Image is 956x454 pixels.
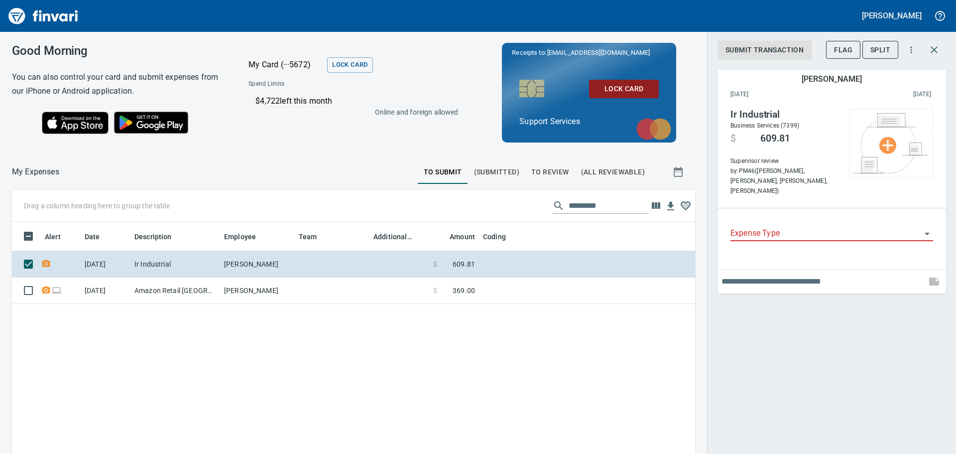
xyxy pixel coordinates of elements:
button: Lock Card [589,80,659,98]
span: Lock Card [597,83,651,95]
span: (Submitted) [474,166,519,178]
span: Split [870,44,890,56]
span: Alert [45,231,61,243]
button: Submit Transaction [717,41,812,59]
span: Employee [224,231,269,243]
span: $ [433,259,437,269]
span: $ [730,133,736,145]
span: (All Reviewable) [581,166,645,178]
h5: [PERSON_NAME] [862,10,922,21]
button: Flag [826,41,860,59]
td: [DATE] [81,251,130,278]
button: Choose columns to display [648,198,663,213]
button: More [900,39,922,61]
img: Select file [854,113,929,173]
span: 609.81 [760,133,790,145]
span: Online transaction [51,287,62,294]
span: [EMAIL_ADDRESS][DOMAIN_NAME] [546,48,651,57]
span: Team [299,231,330,243]
td: Ir Industrial [130,251,220,278]
span: Date [85,231,113,243]
button: Split [862,41,898,59]
button: Column choices favorited. Click to reset to default [678,198,693,213]
button: Lock Card [327,57,372,73]
span: Alert [45,231,74,243]
p: $4,722 left this month [255,95,457,107]
span: Receipt Required [41,287,51,294]
button: Open [920,227,934,241]
span: 609.81 [453,259,475,269]
h4: Ir Industrial [730,109,839,121]
span: Flag [834,44,852,56]
p: My Expenses [12,166,59,178]
nav: breadcrumb [12,166,59,178]
span: Spend Limits [248,79,370,89]
span: Coding [483,231,506,243]
span: Description [134,231,172,243]
img: mastercard.svg [631,113,676,145]
span: 369.00 [453,286,475,296]
span: Receipt Required [41,261,51,267]
span: To Review [531,166,569,178]
span: To Submit [424,166,462,178]
p: Drag a column heading here to group the table [24,201,170,211]
img: Download on the App Store [42,112,109,134]
button: Download table [663,199,678,214]
td: [PERSON_NAME] [220,278,295,304]
span: Business Services (7399) [730,122,799,129]
span: Additional Reviewer [373,231,412,243]
h6: You can also control your card and submit expenses from our iPhone or Android application. [12,70,224,98]
span: Team [299,231,317,243]
span: Employee [224,231,256,243]
td: [DATE] [81,278,130,304]
span: Supervisor review by: PM46 ([PERSON_NAME], [PERSON_NAME], [PERSON_NAME], [PERSON_NAME]) [730,156,839,196]
span: $ [433,286,437,296]
span: Description [134,231,185,243]
span: This records your note into the expense [922,270,946,294]
span: Submit Transaction [725,44,804,56]
button: Show transactions within a particular date range [663,160,695,184]
h5: [PERSON_NAME] [802,74,861,84]
img: Finvari [6,4,81,28]
img: Get it on Google Play [109,106,194,139]
span: This charge was settled by the merchant and appears on the 2025/10/11 statement. [831,90,932,100]
p: Support Services [519,116,659,128]
button: [PERSON_NAME] [859,8,924,23]
td: Amazon Retail [GEOGRAPHIC_DATA] [GEOGRAPHIC_DATA] [130,278,220,304]
span: Additional Reviewer [373,231,425,243]
p: My Card (···5672) [248,59,323,71]
span: Date [85,231,100,243]
p: Online and foreign allowed [240,107,458,117]
h3: Good Morning [12,44,224,58]
span: Coding [483,231,519,243]
span: [DATE] [730,90,831,100]
span: Amount [450,231,475,243]
p: Receipts to: [512,48,666,58]
td: [PERSON_NAME] [220,251,295,278]
button: Close transaction [922,38,946,62]
span: Lock Card [332,59,367,71]
span: Amount [437,231,475,243]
